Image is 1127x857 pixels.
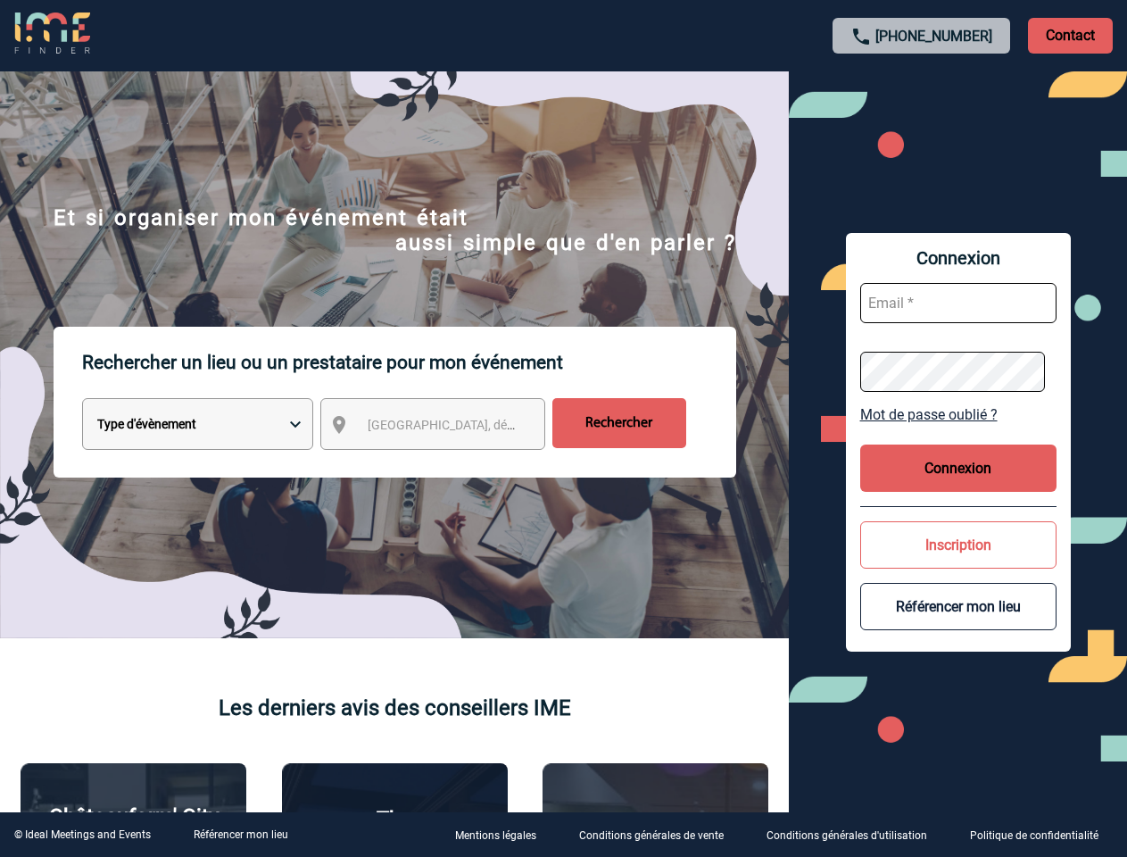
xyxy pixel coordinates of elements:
span: Connexion [860,247,1057,269]
p: Conditions générales d'utilisation [767,830,927,843]
p: Contact [1028,18,1113,54]
button: Connexion [860,445,1057,492]
a: Mot de passe oublié ? [860,406,1057,423]
p: Agence 2ISD [594,809,717,834]
p: Châteauform' City [GEOGRAPHIC_DATA] [30,804,236,854]
a: Conditions générales de vente [565,827,752,844]
a: [PHONE_NUMBER] [875,28,992,45]
input: Email * [860,283,1057,323]
button: Référencer mon lieu [860,583,1057,630]
div: © Ideal Meetings and Events [14,828,151,841]
button: Inscription [860,521,1057,569]
img: call-24-px.png [850,26,872,47]
a: Référencer mon lieu [194,828,288,841]
a: Politique de confidentialité [956,827,1127,844]
p: Conditions générales de vente [579,830,724,843]
p: The [GEOGRAPHIC_DATA] [292,807,498,857]
a: Mentions légales [441,827,565,844]
p: Rechercher un lieu ou un prestataire pour mon événement [82,327,736,398]
a: Conditions générales d'utilisation [752,827,956,844]
input: Rechercher [552,398,686,448]
p: Politique de confidentialité [970,830,1098,843]
p: Mentions légales [455,830,536,843]
span: [GEOGRAPHIC_DATA], département, région... [368,418,616,432]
